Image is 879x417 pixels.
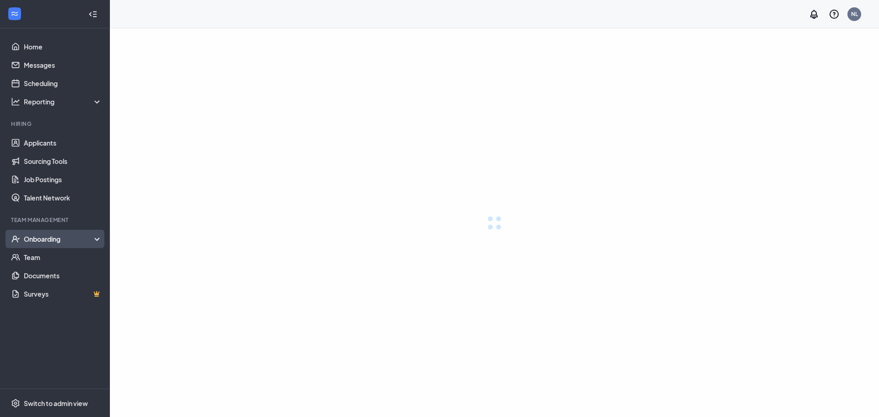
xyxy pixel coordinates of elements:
[24,38,102,56] a: Home
[24,285,102,303] a: SurveysCrown
[24,266,102,285] a: Documents
[24,152,102,170] a: Sourcing Tools
[10,9,19,18] svg: WorkstreamLogo
[24,74,102,92] a: Scheduling
[24,189,102,207] a: Talent Network
[24,97,103,106] div: Reporting
[11,234,20,244] svg: UserCheck
[88,10,98,19] svg: Collapse
[24,134,102,152] a: Applicants
[11,97,20,106] svg: Analysis
[11,399,20,408] svg: Settings
[24,56,102,74] a: Messages
[11,216,100,224] div: Team Management
[829,9,840,20] svg: QuestionInfo
[808,9,819,20] svg: Notifications
[24,170,102,189] a: Job Postings
[11,120,100,128] div: Hiring
[851,10,858,18] div: NL
[24,234,103,244] div: Onboarding
[24,399,88,408] div: Switch to admin view
[24,248,102,266] a: Team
